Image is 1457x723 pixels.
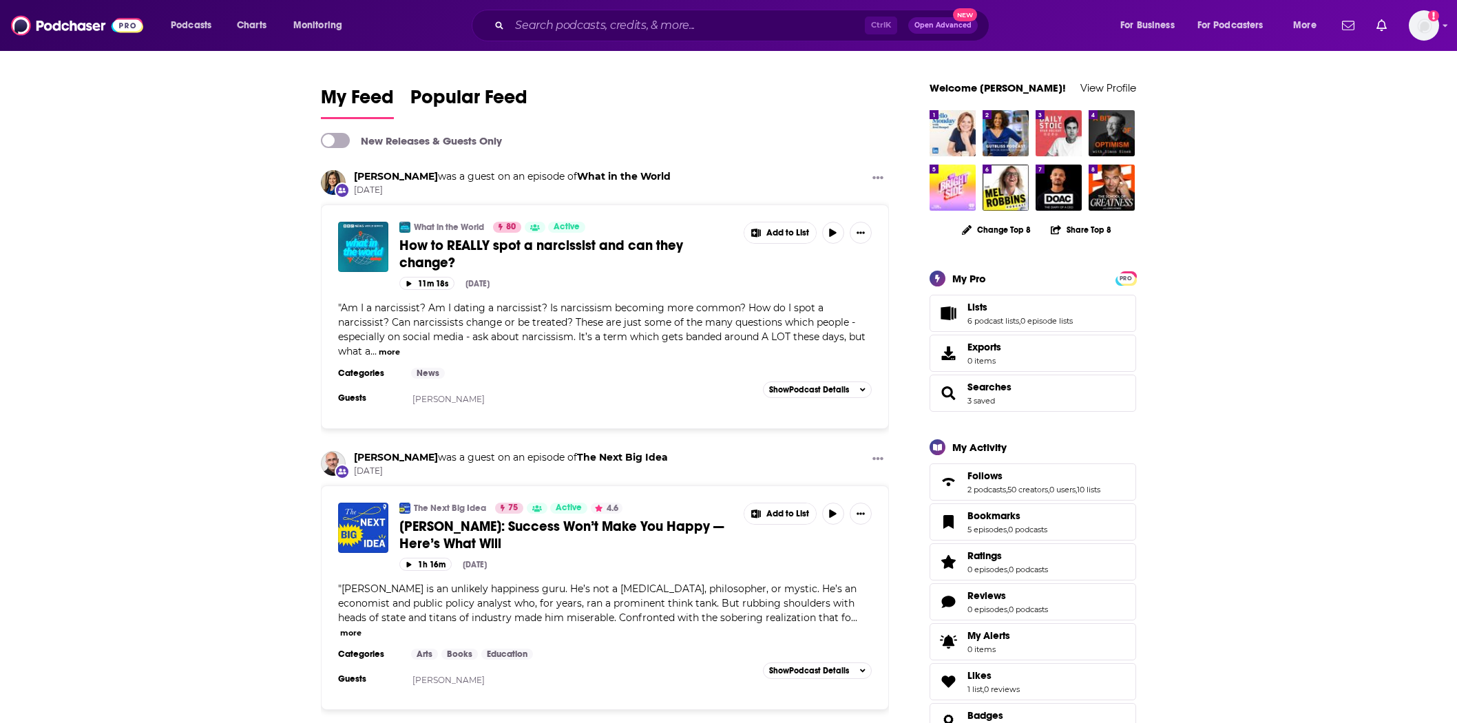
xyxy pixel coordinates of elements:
[1009,565,1048,574] a: 0 podcasts
[954,221,1039,238] button: Change Top 8
[967,485,1006,494] a: 2 podcasts
[930,663,1136,700] span: Likes
[591,503,622,514] button: 4.6
[967,549,1048,562] a: Ratings
[967,381,1011,393] a: Searches
[410,85,527,117] span: Popular Feed
[1007,485,1048,494] a: 50 creators
[321,85,394,119] a: My Feed
[370,345,377,357] span: ...
[338,222,388,272] img: How to REALLY spot a narcissist and can they change?
[1036,165,1082,211] img: The Diary Of A CEO with Steven Bartlett
[399,518,724,552] span: [PERSON_NAME]: Success Won’t Make You Happy — Here’s What Will
[338,503,388,553] img: ARTHUR C. BROOKS: Success Won’t Make You Happy — Here’s What Will
[171,16,211,35] span: Podcasts
[1409,10,1439,41] button: Show profile menu
[506,220,516,234] span: 80
[967,589,1048,602] a: Reviews
[399,518,734,552] a: [PERSON_NAME]: Success Won’t Make You Happy — Here’s What Will
[412,394,485,404] a: [PERSON_NAME]
[399,503,410,514] img: The Next Big Idea
[335,182,350,198] div: New Appearance
[930,110,976,156] a: Hello Monday with Jessi Hempel
[1080,81,1136,94] a: View Profile
[967,301,1073,313] a: Lists
[763,662,872,679] button: ShowPodcast Details
[338,583,857,624] span: [PERSON_NAME] is an unlikely happiness guru. He’s not a [MEDICAL_DATA], philosopher, or mystic. H...
[865,17,897,34] span: Ctrl K
[1009,605,1048,614] a: 0 podcasts
[1089,110,1135,156] img: A Bit of Optimism
[1371,14,1392,37] a: Show notifications dropdown
[967,301,987,313] span: Lists
[1120,16,1175,35] span: For Business
[1409,10,1439,41] span: Logged in as hmill
[550,503,587,514] a: Active
[321,85,394,117] span: My Feed
[1293,16,1317,35] span: More
[485,10,1003,41] div: Search podcasts, credits, & more...
[967,356,1001,366] span: 0 items
[495,503,523,514] a: 75
[354,465,668,477] span: [DATE]
[354,170,671,183] h3: was a guest on an episode of
[952,272,986,285] div: My Pro
[934,672,962,691] a: Likes
[851,611,857,624] span: ...
[1337,14,1360,37] a: Show notifications dropdown
[984,684,1020,694] a: 0 reviews
[1006,485,1007,494] span: ,
[379,346,400,358] button: more
[908,17,978,34] button: Open AdvancedNew
[1076,485,1077,494] span: ,
[11,12,143,39] img: Podchaser - Follow, Share and Rate Podcasts
[1118,273,1134,284] span: PRO
[930,165,976,211] img: The Bright Side
[744,503,816,524] button: Show More Button
[1118,272,1134,282] a: PRO
[967,316,1019,326] a: 6 podcast lists
[952,441,1007,454] div: My Activity
[399,237,683,271] span: How to REALLY spot a narcissist and can they change?
[934,512,962,532] a: Bookmarks
[1036,110,1082,156] img: The Daily Stoic
[967,470,1100,482] a: Follows
[967,629,1010,642] span: My Alerts
[1283,14,1334,36] button: open menu
[967,709,1009,722] a: Badges
[967,709,1003,722] span: Badges
[481,649,533,660] a: Education
[399,237,734,271] a: How to REALLY spot a narcissist and can they change?
[577,451,668,463] a: The Next Big Idea
[766,228,809,238] span: Add to List
[1188,14,1283,36] button: open menu
[953,8,978,21] span: New
[967,669,992,682] span: Likes
[983,684,984,694] span: ,
[1007,605,1009,614] span: ,
[556,501,582,515] span: Active
[930,463,1136,501] span: Follows
[354,185,671,196] span: [DATE]
[930,295,1136,332] span: Lists
[284,14,360,36] button: open menu
[930,335,1136,372] a: Exports
[411,649,438,660] a: Arts
[983,110,1029,156] img: The Gutbliss Podcast
[930,543,1136,580] span: Ratings
[399,222,410,233] img: What in the World
[983,165,1029,211] img: The Mel Robbins Podcast
[1020,316,1073,326] a: 0 episode lists
[161,14,229,36] button: open menu
[399,277,454,290] button: 11m 18s
[321,451,346,476] img: Arthur Brooks
[321,170,346,195] a: Dr. Ramani Durvasula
